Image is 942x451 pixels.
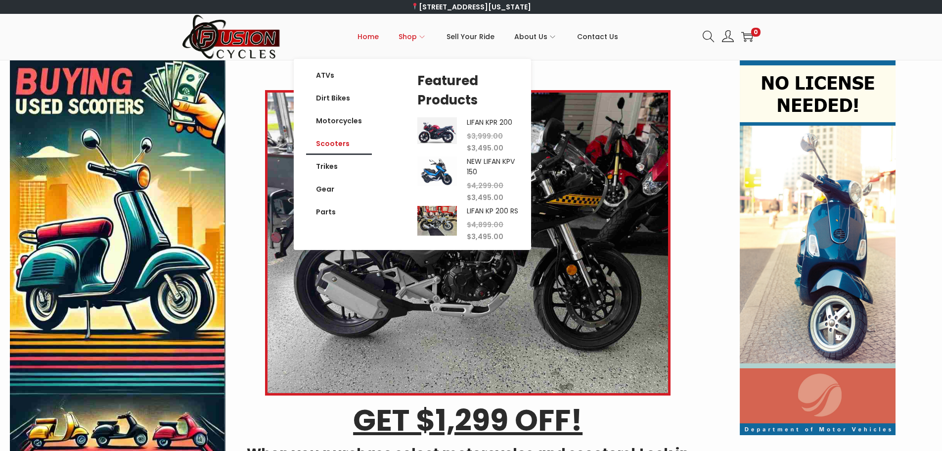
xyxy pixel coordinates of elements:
u: GET $1,299 OFF! [353,400,583,441]
span: 4,299.00 [467,181,503,191]
a: Trikes [306,155,372,178]
span: $ [467,143,471,153]
img: Product Image [417,156,457,186]
nav: Primary navigation [281,14,695,59]
a: Motorcycles [306,109,372,132]
img: Product Image [417,117,457,144]
span: 3,495.00 [467,143,503,153]
img: Product Image [417,206,457,236]
img: 📍 [411,3,418,10]
a: Parts [306,200,372,223]
span: $ [467,131,471,141]
a: Shop [399,14,427,59]
span: Sell Your Ride [447,24,494,49]
a: LIFAN KP 200 RS [467,206,518,216]
nav: Menu [306,64,372,223]
a: [STREET_ADDRESS][US_STATE] [411,2,531,12]
a: NEW LIFAN KPV 150 [467,156,515,177]
a: Gear [306,178,372,200]
span: Home [358,24,379,49]
span: $ [467,193,471,202]
a: Contact Us [577,14,618,59]
a: Home [358,14,379,59]
span: $ [467,181,471,191]
span: Shop [399,24,417,49]
span: 4,899.00 [467,220,503,230]
span: 3,495.00 [467,232,503,242]
span: $ [467,220,471,230]
span: $ [467,232,471,242]
a: ATVs [306,64,372,87]
a: Dirt Bikes [306,87,372,109]
a: Scooters [306,132,372,155]
span: Contact Us [577,24,618,49]
a: LIFAN KPR 200 [467,117,512,127]
a: Sell Your Ride [447,14,494,59]
span: 3,495.00 [467,193,503,202]
img: Woostify retina logo [182,14,281,60]
a: 0 [741,31,753,43]
a: About Us [514,14,557,59]
span: 3,999.00 [467,131,503,141]
span: About Us [514,24,547,49]
h5: Featured Products [417,71,519,110]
